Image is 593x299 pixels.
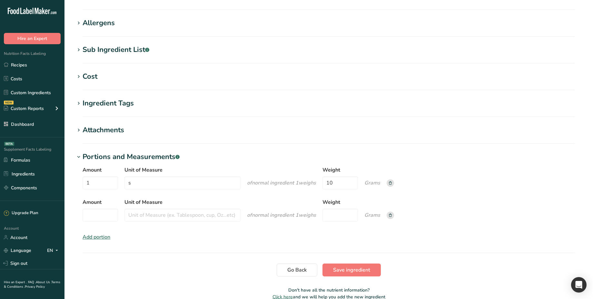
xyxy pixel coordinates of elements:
[83,98,134,109] div: Ingredient Tags
[247,179,316,186] i: of weigh
[83,198,118,206] label: Amount
[4,101,14,105] div: NEW
[313,179,316,186] span: s
[4,33,61,44] button: Hire an Expert
[83,71,97,82] div: Cost
[364,212,380,219] i: Grams
[277,264,317,276] button: Go Back
[322,166,358,174] label: Weight
[333,266,370,274] span: Save ingredient
[4,105,44,112] div: Custom Reports
[124,176,241,189] input: Unit of Measure (ex. Tablespoon, cup, Oz…etc)
[252,179,299,186] span: normal ingredient 1
[4,210,38,216] div: Upgrade Plan
[83,125,124,135] div: Attachments
[4,142,14,146] div: BETA
[83,45,149,55] div: Sub Ingredient List
[124,209,241,222] input: Unit of Measure (ex. Tablespoon, cup, Oz…etc)
[313,212,316,219] span: s
[124,198,241,206] label: Unit of Measure
[364,179,380,186] i: Grams
[322,198,358,206] label: Weight
[83,18,115,28] div: Allergens
[28,280,36,284] a: FAQ .
[4,280,27,284] a: Hire an Expert .
[4,280,60,289] a: Terms & Conditions .
[4,245,31,256] a: Language
[75,287,583,294] p: Don't have all the nutrient information?
[83,166,118,174] label: Amount
[25,284,45,289] a: Privacy Policy
[571,277,587,293] div: Open Intercom Messenger
[124,166,241,174] label: Unit of Measure
[83,152,180,162] div: Portions and Measurements
[322,264,381,276] button: Save ingredient
[83,233,110,241] div: Add portion
[247,212,316,219] i: of weigh
[36,280,51,284] a: About Us .
[252,212,299,219] span: normal ingredient 1
[287,266,307,274] span: Go Back
[47,246,61,254] div: EN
